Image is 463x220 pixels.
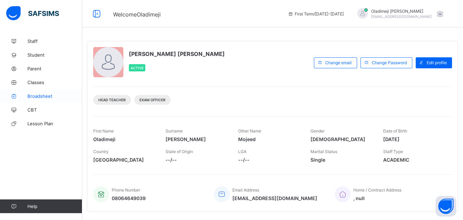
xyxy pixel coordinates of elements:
span: Classes [27,80,82,85]
span: Parent [27,66,82,71]
span: Welcome Oladimeji [113,11,161,18]
span: Oladimeji [PERSON_NAME] [371,9,432,14]
span: Other Name [238,128,261,134]
span: [PERSON_NAME] [166,136,228,142]
span: First Name [93,128,114,134]
span: Country [93,149,109,154]
span: --/-- [166,157,228,163]
span: Email Address [232,187,259,193]
span: Edit profile [427,60,447,65]
span: ACADEMIC [383,157,445,163]
span: [DATE] [383,136,445,142]
div: OladimejiYusuf [351,8,447,20]
span: Student [27,52,82,58]
span: [PERSON_NAME] [PERSON_NAME] [129,50,225,57]
span: [GEOGRAPHIC_DATA] [93,157,155,163]
span: , null [353,195,401,201]
img: safsims [6,6,59,21]
span: Lesson Plan [27,121,82,126]
span: CBT [27,107,82,113]
span: Mojeed [238,136,300,142]
span: LGA [238,149,246,154]
span: Gender [310,128,325,134]
span: Active [131,66,144,70]
span: [DEMOGRAPHIC_DATA] [310,136,373,142]
span: Marital Status [310,149,337,154]
span: 08064649039 [112,195,146,201]
span: Help [27,204,82,209]
span: Exam Officer [139,98,166,102]
span: [EMAIL_ADDRESS][DOMAIN_NAME] [371,14,432,19]
span: Home / Contract Address [353,187,401,193]
span: session/term information [288,11,344,16]
span: Change Password [372,60,407,65]
span: Surname [166,128,183,134]
span: --/-- [238,157,300,163]
span: Phone Number [112,187,140,193]
span: Change email [325,60,352,65]
span: Date of Birth [383,128,407,134]
span: [EMAIL_ADDRESS][DOMAIN_NAME] [232,195,317,201]
span: State of Origin [166,149,193,154]
span: Staff Type [383,149,403,154]
button: Open asap [436,196,456,217]
span: Oladimeji [93,136,155,142]
span: Staff [27,38,82,44]
span: Broadsheet [27,93,82,99]
span: Head Teacher [98,98,126,102]
span: Single [310,157,373,163]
